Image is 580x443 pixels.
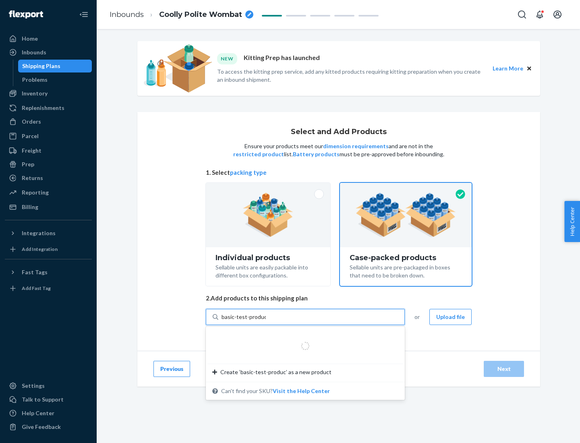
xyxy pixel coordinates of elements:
[22,229,56,237] div: Integrations
[5,407,92,420] a: Help Center
[493,64,523,73] button: Learn More
[22,89,48,97] div: Inventory
[350,254,462,262] div: Case-packed products
[5,201,92,213] a: Billing
[217,53,237,64] div: NEW
[5,393,92,406] a: Talk to Support
[244,53,320,64] p: Kitting Prep has launched
[5,158,92,171] a: Prep
[549,6,565,23] button: Open account menu
[514,6,530,23] button: Open Search Box
[22,409,54,417] div: Help Center
[159,10,242,20] span: Coolly Polite Wombat
[291,128,387,136] h1: Select and Add Products
[217,68,485,84] p: To access the kitting prep service, add any kitted products requiring kitting preparation when yo...
[22,423,61,431] div: Give Feedback
[222,313,266,321] input: Create ‘basic-test-produc’ as a new productCan't find your SKU?Visit the Help Center
[76,6,92,23] button: Close Navigation
[22,285,51,292] div: Add Fast Tag
[5,266,92,279] button: Fast Tags
[5,87,92,100] a: Inventory
[22,132,39,140] div: Parcel
[153,361,190,377] button: Previous
[22,203,38,211] div: Billing
[5,420,92,433] button: Give Feedback
[273,387,330,395] button: Create ‘basic-test-produc’ as a new productCan't find your SKU?
[22,76,48,84] div: Problems
[323,142,389,150] button: dimension requirements
[22,118,41,126] div: Orders
[5,130,92,143] a: Parcel
[220,368,331,376] span: Create ‘basic-test-produc’ as a new product
[532,6,548,23] button: Open notifications
[215,254,321,262] div: Individual products
[18,60,92,72] a: Shipping Plans
[9,10,43,19] img: Flexport logo
[22,48,46,56] div: Inbounds
[5,379,92,392] a: Settings
[22,174,43,182] div: Returns
[564,201,580,242] button: Help Center
[232,142,445,158] p: Ensure your products meet our and are not in the list. must be pre-approved before inbounding.
[22,188,49,197] div: Reporting
[5,32,92,45] a: Home
[5,172,92,184] a: Returns
[293,150,340,158] button: Battery products
[5,243,92,256] a: Add Integration
[22,382,45,390] div: Settings
[206,168,472,177] span: 1. Select
[22,268,48,276] div: Fast Tags
[22,35,38,43] div: Home
[484,361,524,377] button: Next
[5,115,92,128] a: Orders
[243,193,293,237] img: individual-pack.facf35554cb0f1810c75b2bd6df2d64e.png
[18,73,92,86] a: Problems
[5,46,92,59] a: Inbounds
[22,62,60,70] div: Shipping Plans
[233,150,284,158] button: restricted product
[356,193,456,237] img: case-pack.59cecea509d18c883b923b81aeac6d0b.png
[22,395,64,404] div: Talk to Support
[5,282,92,295] a: Add Fast Tag
[110,10,144,19] a: Inbounds
[414,313,420,321] span: or
[221,387,330,395] span: Can't find your SKU?
[350,262,462,279] div: Sellable units are pre-packaged in boxes that need to be broken down.
[5,227,92,240] button: Integrations
[206,294,472,302] span: 2. Add products to this shipping plan
[5,101,92,114] a: Replenishments
[5,144,92,157] a: Freight
[22,147,41,155] div: Freight
[103,3,260,27] ol: breadcrumbs
[491,365,517,373] div: Next
[22,246,58,253] div: Add Integration
[22,160,34,168] div: Prep
[230,168,267,177] button: packing type
[215,262,321,279] div: Sellable units are easily packable into different box configurations.
[5,186,92,199] a: Reporting
[429,309,472,325] button: Upload file
[22,104,64,112] div: Replenishments
[525,64,534,73] button: Close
